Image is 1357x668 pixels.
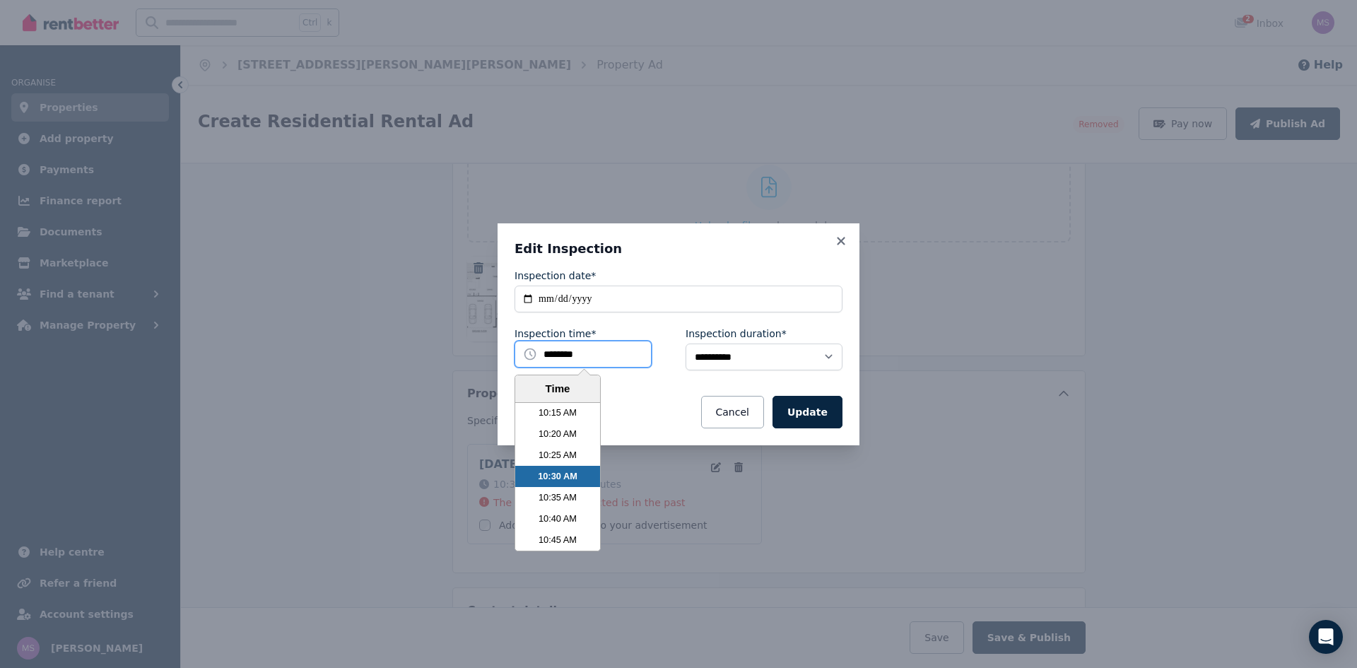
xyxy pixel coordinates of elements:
[1309,620,1343,654] div: Open Intercom Messenger
[773,396,842,428] button: Update
[515,508,600,529] li: 10:40 AM
[515,402,600,423] li: 10:15 AM
[515,403,600,551] ul: Time
[515,466,600,487] li: 10:30 AM
[515,487,600,508] li: 10:35 AM
[686,327,787,341] label: Inspection duration*
[515,240,842,257] h3: Edit Inspection
[515,327,596,341] label: Inspection time*
[701,396,764,428] button: Cancel
[515,529,600,551] li: 10:45 AM
[519,381,597,397] div: Time
[515,423,600,445] li: 10:20 AM
[515,445,600,466] li: 10:25 AM
[515,269,596,283] label: Inspection date*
